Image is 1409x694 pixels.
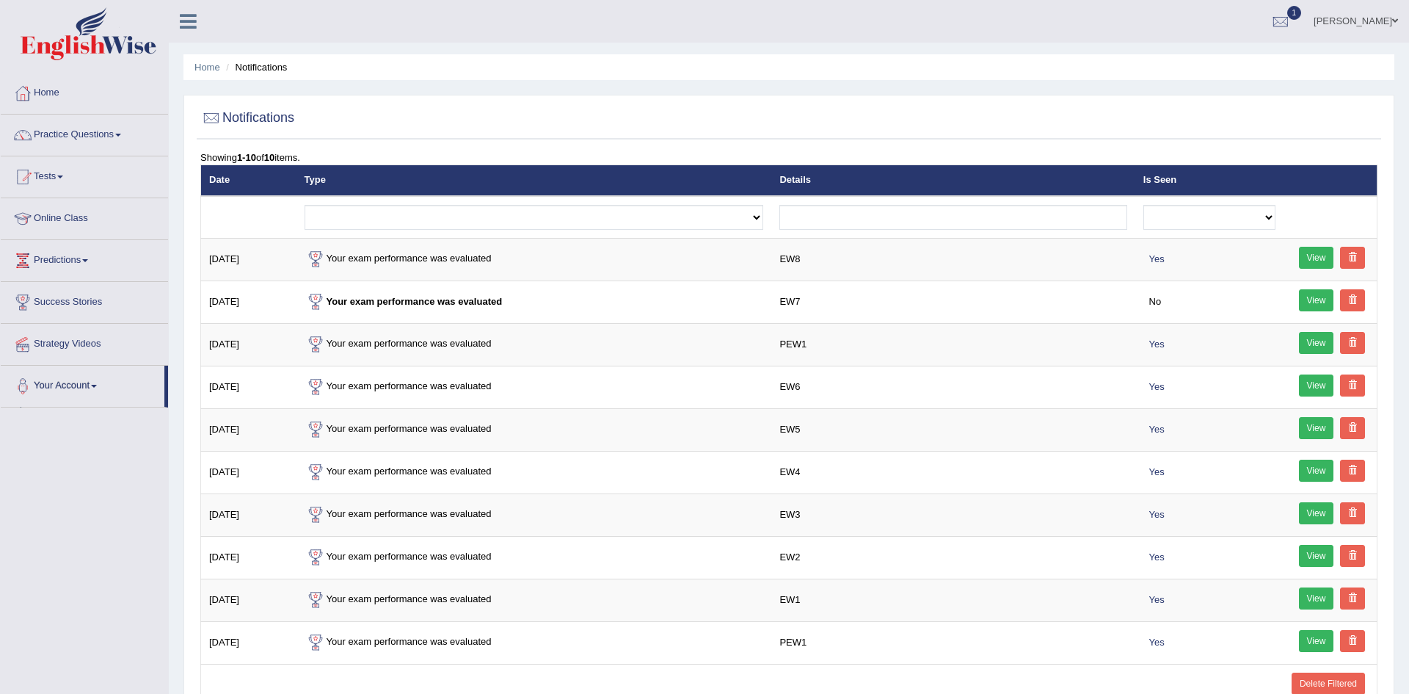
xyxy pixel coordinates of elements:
span: Yes [1143,336,1170,352]
td: [DATE] [201,536,296,579]
a: Type [305,174,326,185]
a: Delete [1340,375,1365,397]
span: Yes [1143,464,1170,480]
td: EW2 [771,536,1135,579]
a: Home [194,62,220,73]
td: Your exam performance was evaluated [296,408,772,451]
b: 1-10 [237,152,256,163]
td: [DATE] [201,408,296,451]
span: Yes [1143,251,1170,267]
td: Your exam performance was evaluated [296,621,772,664]
a: Delete [1340,630,1365,652]
a: View [1299,460,1334,482]
a: Strategy Videos [1,324,168,361]
span: Yes [1143,422,1170,437]
a: Delete [1340,332,1365,354]
a: View [1299,588,1334,610]
a: Delete [1340,545,1365,567]
div: Showing of items. [200,151,1377,165]
td: EW5 [771,408,1135,451]
td: Your exam performance was evaluated [296,579,772,621]
td: EW4 [771,451,1135,494]
td: PEW1 [771,621,1135,664]
a: Practice Questions [1,115,168,151]
a: Predictions [1,240,168,277]
a: Tests [1,156,168,193]
td: Your exam performance was evaluated [296,451,772,494]
td: EW3 [771,494,1135,536]
td: EW1 [771,579,1135,621]
a: Online Class [1,198,168,235]
li: Notifications [222,60,287,74]
td: [DATE] [201,621,296,664]
td: [DATE] [201,281,296,323]
td: [DATE] [201,494,296,536]
td: PEW1 [771,323,1135,366]
a: Delete [1340,460,1365,482]
a: View [1299,289,1334,311]
td: EW8 [771,238,1135,281]
td: Your exam performance was evaluated [296,366,772,408]
a: Delete [1340,289,1365,311]
a: Delete [1340,588,1365,610]
td: EW7 [771,281,1135,323]
a: View [1299,375,1334,397]
a: Notifications [27,407,164,433]
a: Date [209,174,230,185]
td: [DATE] [201,238,296,281]
td: Your exam performance was evaluated [296,536,772,579]
a: View [1299,630,1334,652]
h2: Notifications [200,107,294,129]
td: [DATE] [201,366,296,408]
span: Yes [1143,379,1170,394]
a: View [1299,502,1334,524]
td: Your exam performance was evaluated [296,323,772,366]
td: Your exam performance was evaluated [296,494,772,536]
a: View [1299,545,1334,567]
span: Yes [1143,549,1170,565]
a: Delete [1340,247,1365,269]
td: EW6 [771,366,1135,408]
td: [DATE] [201,323,296,366]
a: Success Stories [1,282,168,319]
td: [DATE] [201,451,296,494]
b: 10 [264,152,274,163]
a: View [1299,332,1334,354]
a: Home [1,73,168,109]
a: Delete [1340,502,1365,524]
span: No [1143,294,1167,309]
a: View [1299,417,1334,439]
td: Your exam performance was evaluated [296,238,772,281]
a: Details [779,174,811,185]
strong: Your exam performance was evaluated [305,296,503,307]
a: Your Account [1,366,164,402]
a: Is Seen [1143,174,1177,185]
span: Yes [1143,635,1170,650]
span: 1 [1287,6,1302,20]
span: Yes [1143,592,1170,607]
td: [DATE] [201,579,296,621]
span: Yes [1143,507,1170,522]
a: View [1299,247,1334,269]
a: Delete [1340,417,1365,439]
